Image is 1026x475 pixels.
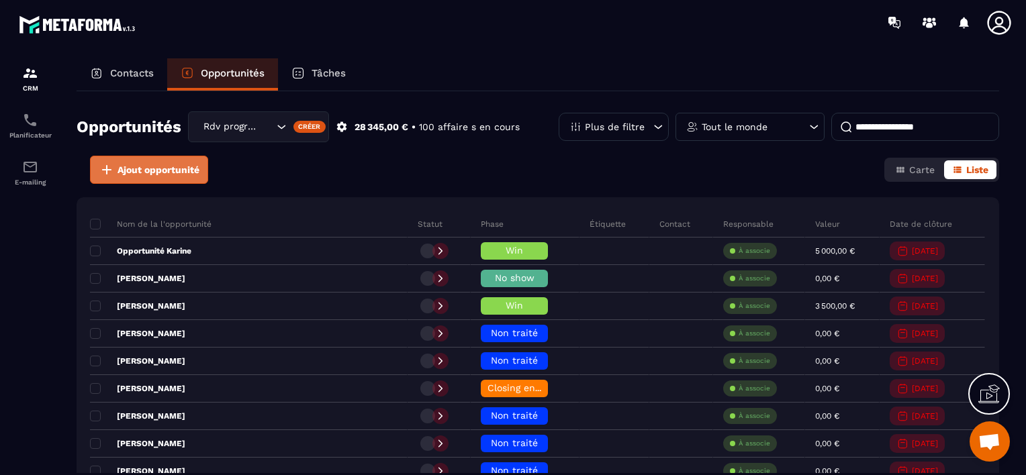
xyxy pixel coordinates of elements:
p: [DATE] [912,356,938,366]
p: Nom de la l'opportunité [90,219,212,229]
input: Search for option [260,119,273,134]
p: À associe [739,439,770,448]
span: Non traité [491,437,538,448]
span: Ajout opportunité [118,163,199,176]
p: À associe [739,356,770,366]
p: À associe [739,384,770,393]
p: [DATE] [912,411,938,421]
p: 3 500,00 € [815,301,855,311]
p: 28 345,00 € [355,121,408,134]
img: logo [19,12,140,37]
button: Liste [944,160,996,179]
span: Non traité [491,355,538,366]
img: formation [22,65,38,81]
div: Ouvrir le chat [970,421,1010,462]
p: Tâches [312,67,346,79]
p: • [412,121,416,134]
img: scheduler [22,112,38,128]
p: CRM [3,85,57,92]
p: [DATE] [912,439,938,448]
span: Closing en cours [487,382,564,393]
p: À associe [739,411,770,421]
a: Contacts [77,58,167,91]
p: 5 000,00 € [815,246,855,256]
p: [DATE] [912,301,938,311]
p: 0,00 € [815,356,839,366]
p: À associe [739,274,770,283]
p: Étiquette [590,219,626,229]
p: 0,00 € [815,411,839,421]
p: Opportunité Karine [90,246,191,256]
span: Win [506,245,523,256]
p: Planificateur [3,131,57,139]
p: Opportunités [201,67,265,79]
button: Carte [887,160,943,179]
span: Non traité [491,410,538,421]
p: 0,00 € [815,329,839,338]
p: [PERSON_NAME] [90,301,185,311]
a: emailemailE-mailing [3,149,57,196]
p: Responsable [723,219,774,229]
p: 0,00 € [815,274,839,283]
div: Créer [293,121,326,133]
img: email [22,159,38,175]
span: Liste [966,164,988,175]
p: [PERSON_NAME] [90,356,185,366]
h2: Opportunités [77,113,181,140]
p: Date de clôture [890,219,952,229]
p: [PERSON_NAME] [90,328,185,339]
p: [DATE] [912,246,938,256]
p: [PERSON_NAME] [90,438,185,449]
span: No show [495,272,534,283]
a: formationformationCRM [3,55,57,102]
p: À associe [739,329,770,338]
p: Contact [659,219,690,229]
p: 100 affaire s en cours [419,121,520,134]
span: Rdv programmé [200,119,260,134]
p: [DATE] [912,274,938,283]
span: Non traité [491,327,538,338]
p: À associe [739,301,770,311]
div: Search for option [188,111,329,142]
p: 0,00 € [815,384,839,393]
p: [PERSON_NAME] [90,411,185,421]
a: Opportunités [167,58,278,91]
p: Contacts [110,67,154,79]
p: Statut [418,219,442,229]
span: Win [506,300,523,311]
p: 0,00 € [815,439,839,448]
span: Carte [909,164,935,175]
p: E-mailing [3,178,57,186]
p: Plus de filtre [585,122,645,131]
p: Phase [481,219,504,229]
p: [PERSON_NAME] [90,383,185,394]
p: [PERSON_NAME] [90,273,185,284]
a: schedulerschedulerPlanificateur [3,102,57,149]
p: Valeur [815,219,840,229]
button: Ajout opportunité [90,156,208,184]
p: Tout le monde [702,122,767,131]
a: Tâches [278,58,359,91]
p: [DATE] [912,329,938,338]
p: [DATE] [912,384,938,393]
p: À associe [739,246,770,256]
